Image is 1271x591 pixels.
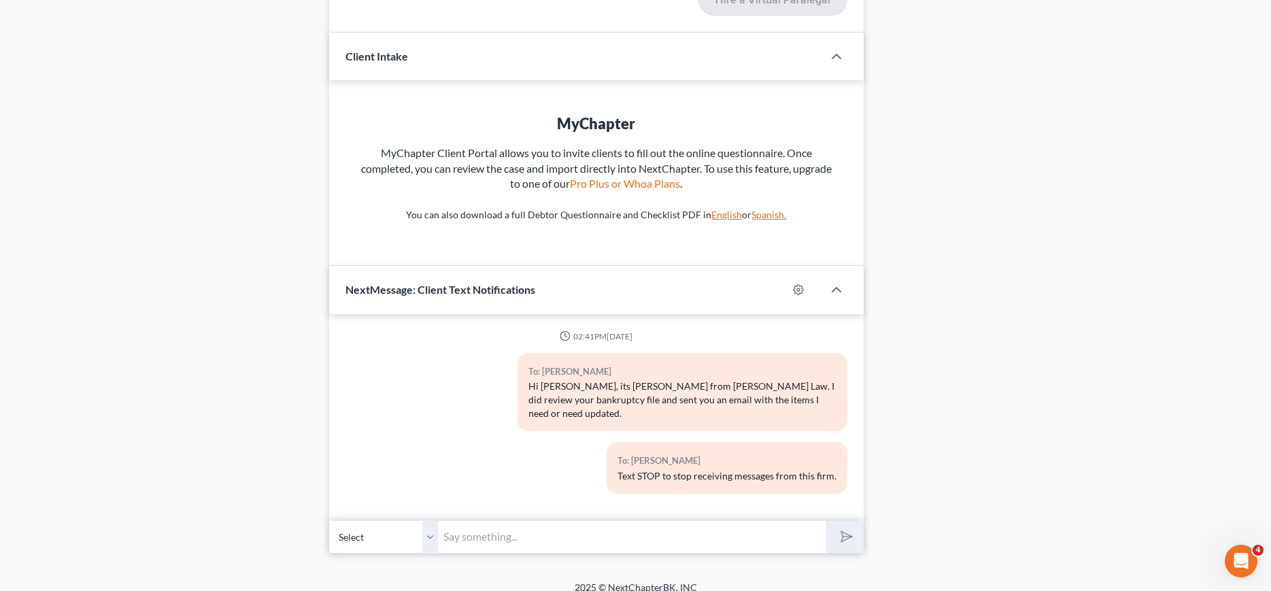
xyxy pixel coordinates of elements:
input: Say something... [438,520,826,554]
div: Hi [PERSON_NAME], its [PERSON_NAME] from [PERSON_NAME] Law. I did review your bankruptcy file and... [528,379,836,420]
div: Text STOP to stop receiving messages from this firm. [617,469,836,483]
div: To: [PERSON_NAME] [617,453,836,469]
div: MyChapter [356,113,836,134]
div: 02:41PM[DATE] [345,331,847,342]
a: Pro Plus or Whoa Plans [570,177,680,190]
a: English [711,209,742,220]
a: Spanish. [751,209,786,220]
p: You can also download a full Debtor Questionnaire and Checklist PDF in or [356,208,836,222]
span: Client Intake [345,50,408,63]
iframe: Intercom live chat [1225,545,1257,577]
div: To: [PERSON_NAME] [528,364,836,379]
span: 4 [1253,545,1264,556]
span: MyChapter Client Portal allows you to invite clients to fill out the online questionnaire. Once c... [361,146,832,190]
span: NextMessage: Client Text Notifications [345,283,535,296]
